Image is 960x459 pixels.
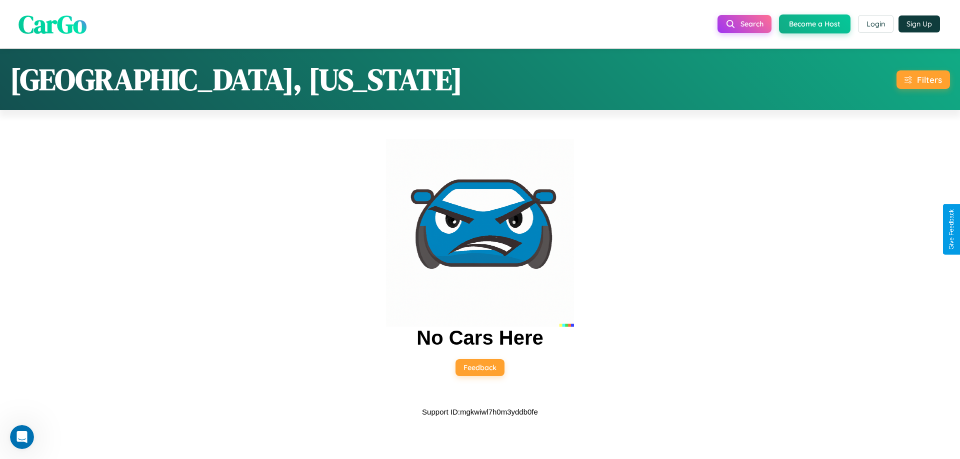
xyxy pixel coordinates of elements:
img: car [386,139,574,327]
h2: No Cars Here [416,327,543,349]
span: Search [740,19,763,28]
button: Filters [896,70,950,89]
button: Search [717,15,771,33]
p: Support ID: mgkwiwl7h0m3yddb0fe [422,405,538,419]
span: CarGo [18,6,86,41]
button: Feedback [455,359,504,376]
button: Login [858,15,893,33]
button: Sign Up [898,15,940,32]
button: Become a Host [779,14,850,33]
iframe: Intercom live chat [10,425,34,449]
h1: [GEOGRAPHIC_DATA], [US_STATE] [10,59,462,100]
div: Filters [917,74,942,85]
div: Give Feedback [948,209,955,250]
